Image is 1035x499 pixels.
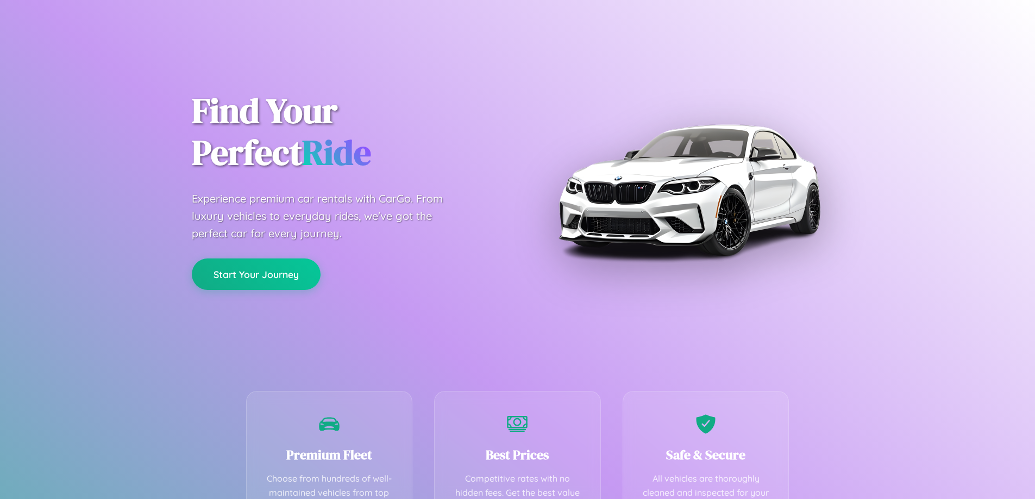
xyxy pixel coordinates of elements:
[553,54,825,326] img: Premium BMW car rental vehicle
[302,129,371,176] span: Ride
[451,446,584,464] h3: Best Prices
[192,190,463,242] p: Experience premium car rentals with CarGo. From luxury vehicles to everyday rides, we've got the ...
[192,90,501,174] h1: Find Your Perfect
[639,446,773,464] h3: Safe & Secure
[263,446,396,464] h3: Premium Fleet
[192,258,321,290] button: Start Your Journey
